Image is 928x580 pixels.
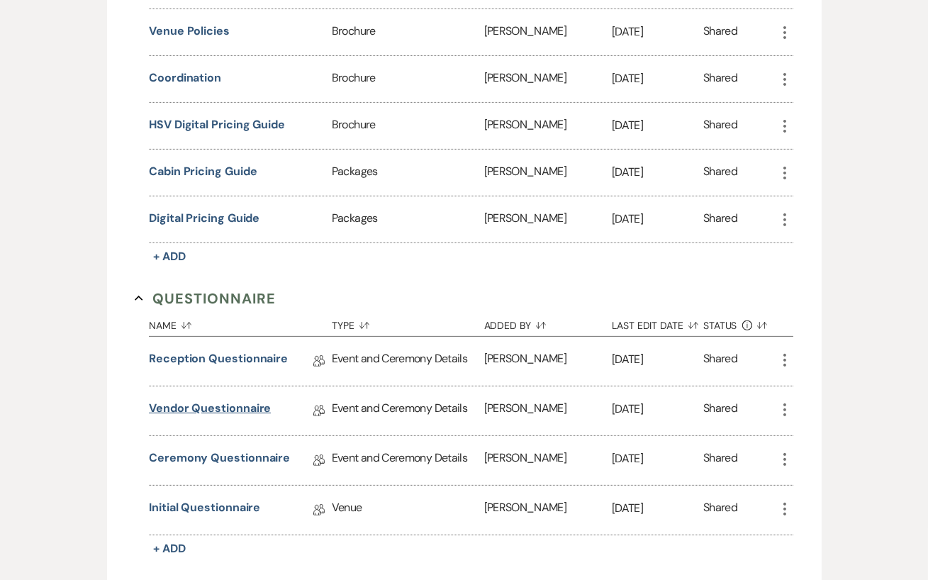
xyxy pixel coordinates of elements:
div: Event and Ceremony Details [332,386,484,435]
a: Vendor Questionnaire [149,400,271,422]
div: Brochure [332,56,484,102]
div: [PERSON_NAME] [484,436,612,485]
button: Added By [484,309,612,336]
div: Shared [703,350,737,372]
button: Coordination [149,69,221,87]
button: + Add [149,247,190,267]
button: Digital Pricing Guide [149,210,259,227]
span: Status [703,320,737,330]
button: Last Edit Date [612,309,703,336]
div: [PERSON_NAME] [484,196,612,242]
p: [DATE] [612,23,703,41]
button: HSV Digital Pricing Guide [149,116,285,133]
div: Shared [703,210,737,229]
div: Packages [332,150,484,196]
div: Shared [703,450,737,472]
p: [DATE] [612,163,703,182]
div: Shared [703,23,737,42]
div: Packages [332,196,484,242]
p: [DATE] [612,210,703,228]
div: [PERSON_NAME] [484,150,612,196]
p: [DATE] [612,450,703,468]
button: Name [149,309,332,336]
span: + Add [153,249,186,264]
div: Brochure [332,103,484,149]
a: Reception Questionnaire [149,350,288,372]
button: Status [703,309,776,336]
div: [PERSON_NAME] [484,9,612,55]
div: Shared [703,163,737,182]
div: Event and Ceremony Details [332,337,484,386]
span: + Add [153,541,186,556]
p: [DATE] [612,350,703,369]
button: Cabin Pricing Guide [149,163,257,180]
div: Shared [703,499,737,521]
p: [DATE] [612,116,703,135]
div: Brochure [332,9,484,55]
div: [PERSON_NAME] [484,103,612,149]
div: Venue [332,486,484,535]
div: [PERSON_NAME] [484,337,612,386]
div: [PERSON_NAME] [484,386,612,435]
a: Ceremony Questionnaire [149,450,290,472]
p: [DATE] [612,69,703,88]
button: Venue Policies [149,23,230,40]
div: [PERSON_NAME] [484,56,612,102]
div: Shared [703,69,737,89]
div: Shared [703,116,737,135]
button: + Add [149,539,190,559]
p: [DATE] [612,499,703,518]
p: [DATE] [612,400,703,418]
button: Type [332,309,484,336]
button: Questionnaire [135,288,276,309]
a: Initial Questionnaire [149,499,260,521]
div: [PERSON_NAME] [484,486,612,535]
div: Event and Ceremony Details [332,436,484,485]
div: Shared [703,400,737,422]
